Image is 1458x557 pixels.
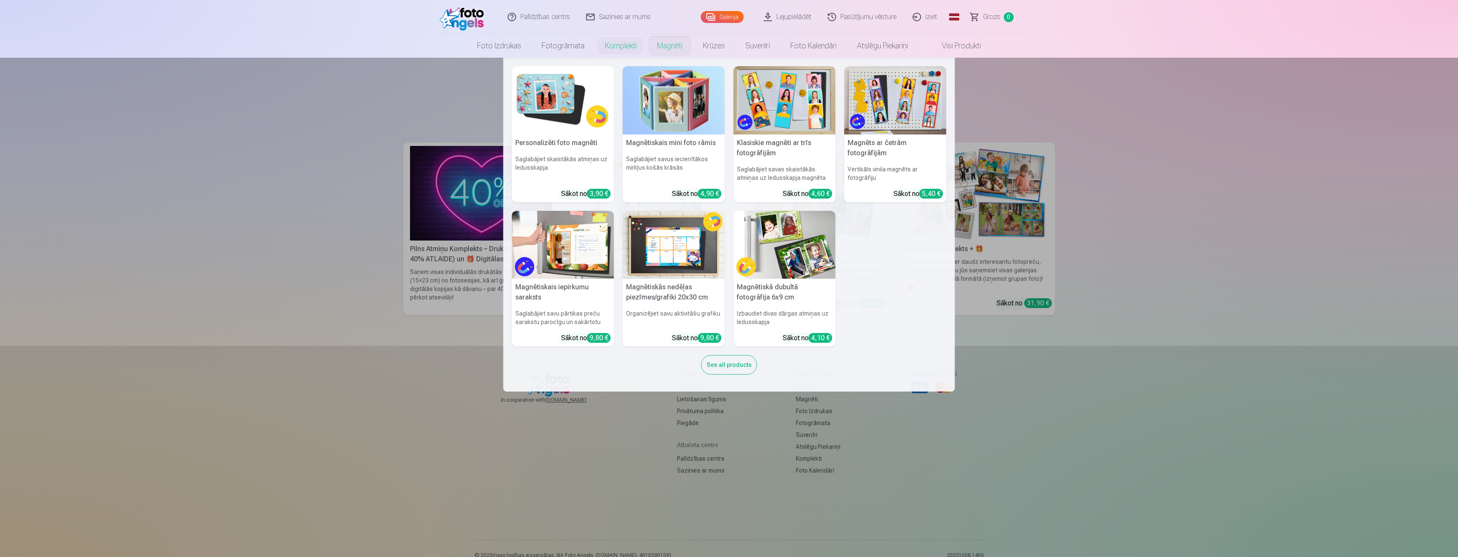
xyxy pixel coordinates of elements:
h5: Magnētiskā dubultā fotogrāfija 6x9 cm [733,279,836,306]
img: Magnēts ar četrām fotogrāfijām [844,66,947,134]
img: Personalizēti foto magnēti [512,66,614,134]
div: See all products [701,355,757,375]
a: See all products [701,360,757,369]
img: Klasiskie magnēti ar trīs fotogrāfijām [733,66,836,134]
div: Sākot no [561,333,611,343]
img: /fa1 [440,3,489,31]
h6: Izbaudiet divas dārgas atmiņas uz ledusskapja [733,306,836,330]
a: Foto izdrukas [467,34,531,58]
h6: Organizējiet savu aktivitāšu grafiku [623,306,725,330]
div: 4,10 € [809,333,832,343]
div: Sākot no [783,189,832,199]
a: Galerija [701,11,744,23]
h5: Magnētiskās nedēļas piezīmes/grafiki 20x30 cm [623,279,725,306]
h5: Magnētiskais mini foto rāmis [623,134,725,151]
a: Magnētiskais iepirkumu sarakstsMagnētiskais iepirkumu sarakstsSaglabājiet savu pārtikas preču sar... [512,211,614,347]
h6: Vertikāls vinila magnēts ar fotogrāfiju [844,162,947,185]
h5: Magnēts ar četrām fotogrāfijām [844,134,947,162]
img: Magnētiskais iepirkumu saraksts [512,211,614,279]
h6: Saglabājiet savas skaistākās atmiņas uz ledusskapja magnēta [733,162,836,185]
a: Magnētiskā dubultā fotogrāfija 6x9 cmMagnētiskā dubultā fotogrāfija 6x9 cmIzbaudiet divas dārgas ... [733,211,836,347]
a: Foto kalendāri [780,34,847,58]
h5: Klasiskie magnēti ar trīs fotogrāfijām [733,134,836,162]
a: Atslēgu piekariņi [847,34,918,58]
img: Magnētiskais mini foto rāmis [623,66,725,134]
div: 4,60 € [809,189,832,199]
a: Personalizēti foto magnētiPersonalizēti foto magnētiSaglabājiet skaistākās atmiņas uz ledusskapja... [512,66,614,202]
a: Magnēts ar četrām fotogrāfijāmMagnēts ar četrām fotogrāfijāmVertikāls vinila magnēts ar fotogrāfi... [844,66,947,202]
span: Grozs [983,12,1000,22]
img: Magnētiskās nedēļas piezīmes/grafiki 20x30 cm [623,211,725,279]
h6: Saglabājiet skaistākās atmiņas uz ledusskapja [512,151,614,185]
a: Suvenīri [735,34,780,58]
a: Klasiskie magnēti ar trīs fotogrāfijāmKlasiskie magnēti ar trīs fotogrāfijāmSaglabājiet savas ska... [733,66,836,202]
div: Sākot no [783,333,832,343]
h5: Personalizēti foto magnēti [512,134,614,151]
a: Komplekti [595,34,647,58]
a: Fotogrāmata [531,34,595,58]
a: Visi produkti [918,34,991,58]
h6: Saglabājiet savus iecienītākos mirkļus košās krāsās [623,151,725,185]
div: Sākot no [672,189,722,199]
a: Magnētiskās nedēļas piezīmes/grafiki 20x30 cmMagnētiskās nedēļas piezīmes/grafiki 20x30 cmOrganiz... [623,211,725,347]
h5: Magnētiskais iepirkumu saraksts [512,279,614,306]
span: 0 [1004,12,1014,22]
div: Sākot no [672,333,722,343]
h6: Saglabājiet savu pārtikas preču sarakstu parocīgu un sakārtotu [512,306,614,330]
a: Magnēti [647,34,693,58]
a: Krūzes [693,34,735,58]
div: Sākot no [893,189,943,199]
a: Magnētiskais mini foto rāmisMagnētiskais mini foto rāmisSaglabājiet savus iecienītākos mirkļus ko... [623,66,725,202]
div: 4,90 € [698,189,722,199]
div: 3,90 € [587,189,611,199]
div: 9,80 € [698,333,722,343]
div: 5,40 € [919,189,943,199]
div: Sākot no [561,189,611,199]
img: Magnētiskā dubultā fotogrāfija 6x9 cm [733,211,836,279]
div: 9,80 € [587,333,611,343]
